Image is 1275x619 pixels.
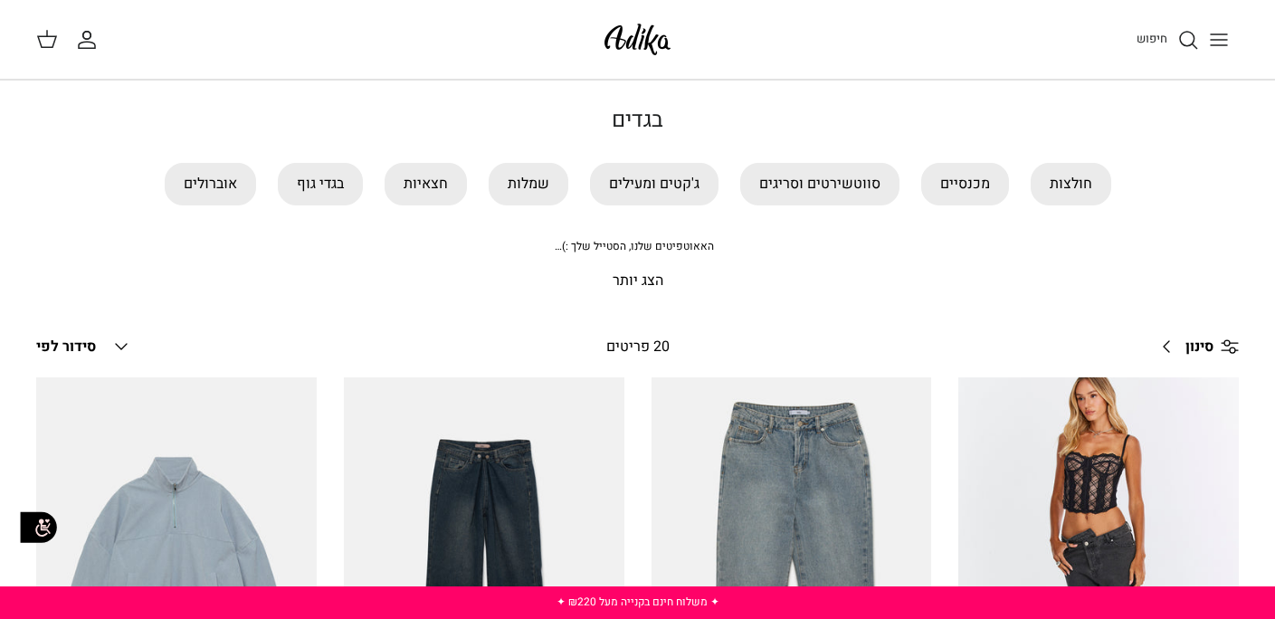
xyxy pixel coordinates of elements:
[36,327,132,367] button: סידור לפי
[921,163,1009,205] a: מכנסיים
[555,238,714,254] span: האאוטפיטים שלנו, הסטייל שלך :)
[590,163,718,205] a: ג'קטים ומעילים
[36,336,96,357] span: סידור לפי
[76,29,105,51] a: החשבון שלי
[740,163,899,205] a: סווטשירטים וסריגים
[1137,30,1167,47] span: חיפוש
[14,502,63,552] img: accessibility_icon02.svg
[1149,325,1239,368] a: סינון
[1031,163,1111,205] a: חולצות
[36,108,1239,134] h1: בגדים
[599,18,676,61] img: Adika IL
[385,163,467,205] a: חצאיות
[1185,336,1213,359] span: סינון
[36,270,1239,293] p: הצג יותר
[1137,29,1199,51] a: חיפוש
[1199,20,1239,60] button: Toggle menu
[557,594,719,610] a: ✦ משלוח חינם בקנייה מעל ₪220 ✦
[492,336,784,359] div: 20 פריטים
[278,163,363,205] a: בגדי גוף
[165,163,256,205] a: אוברולים
[489,163,568,205] a: שמלות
